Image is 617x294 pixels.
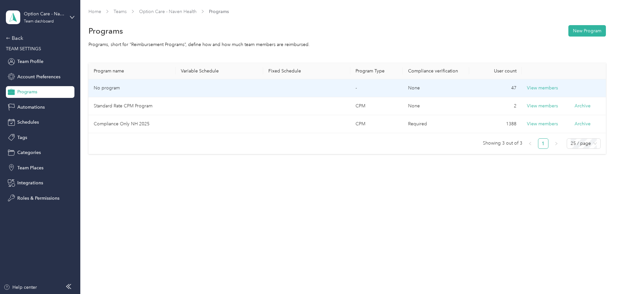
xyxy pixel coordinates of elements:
[17,119,39,126] span: Schedules
[575,102,591,109] button: Archive
[17,58,43,65] span: Team Profile
[403,79,469,97] td: None
[17,179,43,186] span: Integrations
[527,85,558,92] button: View members
[469,115,522,133] td: 1388
[571,139,597,148] span: 25 / page
[469,63,522,79] th: User count
[525,138,535,149] button: left
[24,20,54,23] div: Team dashboard
[139,9,197,14] a: Option Care - Naven Health
[567,138,601,149] div: Page Size
[525,138,535,149] li: Previous Page
[538,139,548,148] a: 1
[580,257,617,294] iframe: Everlance-gr Chat Button Frame
[17,134,27,141] span: Tags
[575,120,591,127] button: Archive
[350,63,403,79] th: Program Type
[17,73,60,80] span: Account Preferences
[88,97,176,115] td: Standard Rate CPM Program
[263,63,351,79] th: Fixed Schedule
[17,104,45,111] span: Automations
[551,138,562,149] button: right
[403,97,469,115] td: None
[403,115,469,133] td: Required
[350,79,403,97] td: -
[469,79,522,97] td: 47
[17,88,37,95] span: Programs
[483,138,522,148] span: Showing 3 out of 3
[469,97,522,115] td: 2
[88,41,606,48] div: Programs, short for “Reimbursement Programs”, define how and how much team members are reimbursed.
[88,63,176,79] th: Program name
[538,138,548,149] li: 1
[17,149,41,156] span: Categories
[17,195,59,202] span: Roles & Permissions
[209,8,229,15] span: Programs
[554,142,558,146] span: right
[527,120,558,128] button: View members
[88,27,123,34] h1: Programs
[527,102,558,110] button: View members
[88,115,176,133] td: Compliance Only NH 2025
[350,115,403,133] td: CPM
[88,9,101,14] a: Home
[528,142,532,146] span: left
[568,25,606,37] button: New Program
[4,284,37,291] button: Help center
[17,164,43,171] span: Team Places
[551,138,562,149] li: Next Page
[6,34,71,42] div: Back
[88,79,176,97] td: No program
[6,46,41,52] span: TEAM SETTINGS
[24,10,65,17] div: Option Care - Naven Health
[114,9,127,14] a: Teams
[403,63,469,79] th: Compliance verification
[176,63,263,79] th: Variable Schedule
[350,97,403,115] td: CPM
